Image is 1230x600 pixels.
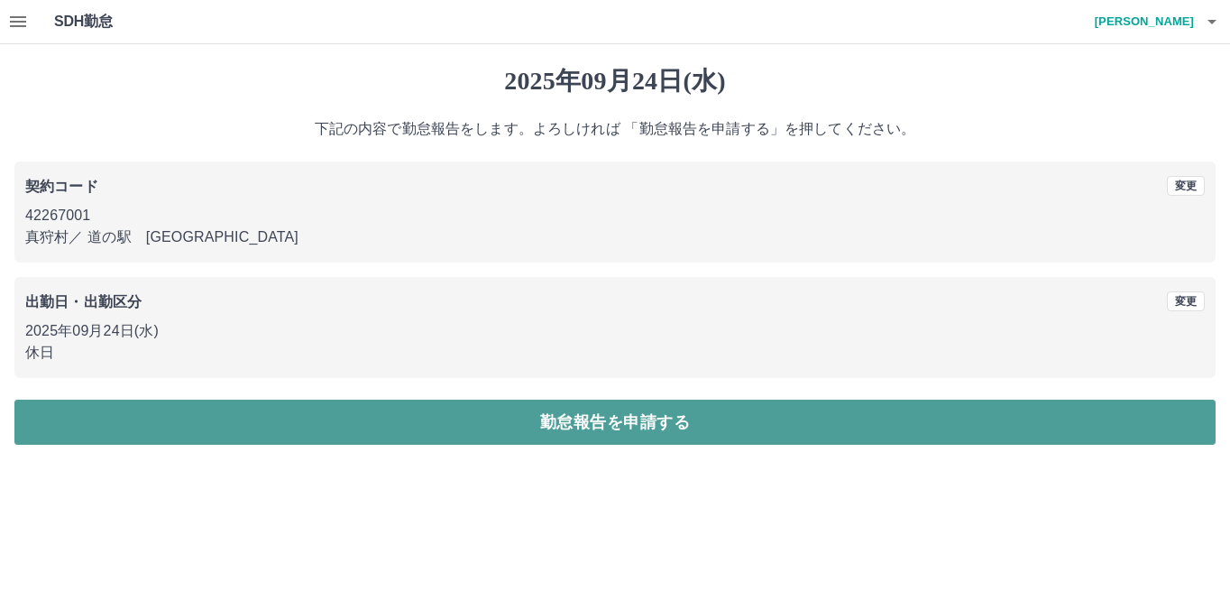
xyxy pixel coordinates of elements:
[1167,291,1205,311] button: 変更
[25,205,1205,226] p: 42267001
[14,400,1216,445] button: 勤怠報告を申請する
[25,226,1205,248] p: 真狩村 ／ 道の駅 [GEOGRAPHIC_DATA]
[25,342,1205,364] p: 休日
[25,179,98,194] b: 契約コード
[14,66,1216,97] h1: 2025年09月24日(水)
[14,118,1216,140] p: 下記の内容で勤怠報告をします。よろしければ 「勤怠報告を申請する」を押してください。
[25,294,142,309] b: 出勤日・出勤区分
[1167,176,1205,196] button: 変更
[25,320,1205,342] p: 2025年09月24日(水)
